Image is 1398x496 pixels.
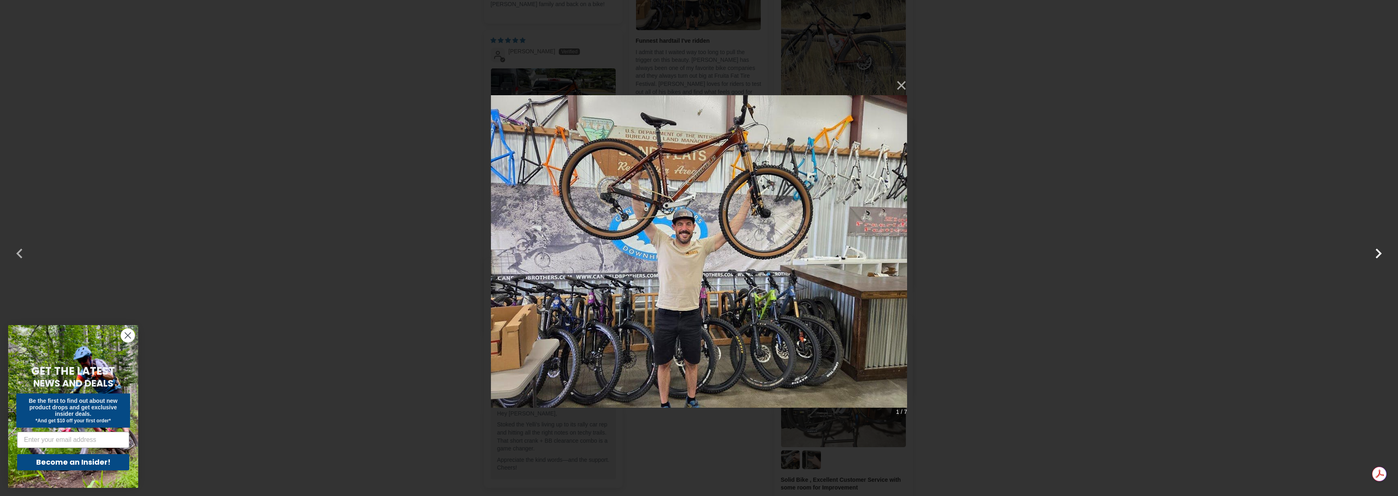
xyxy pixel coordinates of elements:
button: Previous (Left arrow key) [10,238,29,258]
span: Be the first to find out about new product drops and get exclusive insider deals. [29,398,118,417]
button: Become an Insider! [17,454,129,470]
button: Close dialog [121,328,135,343]
span: NEWS AND DEALS [33,377,113,390]
span: GET THE LATEST [31,364,115,378]
button: Next (Right arrow key) [1369,238,1388,258]
span: *And get $10 off your first order* [35,418,111,424]
button: × [888,76,907,95]
span: 1 / 7 [896,406,907,417]
img: User picture [491,76,907,421]
input: Enter your email address [17,432,129,448]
